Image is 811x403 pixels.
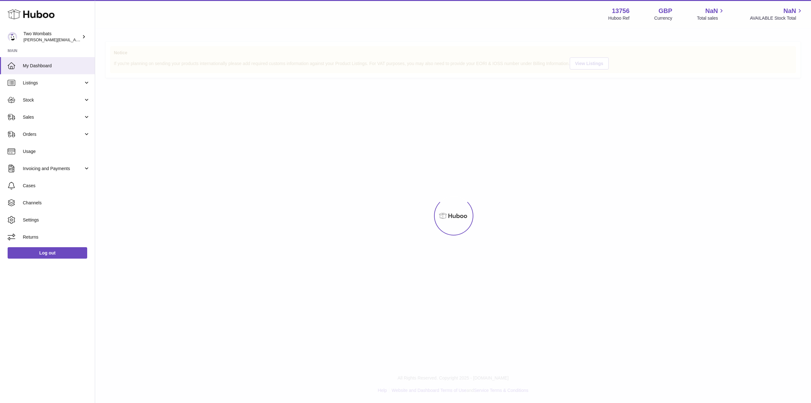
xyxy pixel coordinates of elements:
[654,15,672,21] div: Currency
[23,183,90,189] span: Cases
[750,15,803,21] span: AVAILABLE Stock Total
[659,7,672,15] strong: GBP
[612,7,630,15] strong: 13756
[23,114,83,120] span: Sales
[697,15,725,21] span: Total sales
[23,37,161,42] span: [PERSON_NAME][EMAIL_ADDRESS][PERSON_NAME][DOMAIN_NAME]
[783,7,796,15] span: NaN
[23,217,90,223] span: Settings
[8,32,17,42] img: philip.carroll@twowombats.com
[23,31,81,43] div: Two Wombats
[705,7,718,15] span: NaN
[23,63,90,69] span: My Dashboard
[697,7,725,21] a: NaN Total sales
[23,166,83,172] span: Invoicing and Payments
[608,15,630,21] div: Huboo Ref
[23,234,90,240] span: Returns
[23,80,83,86] span: Listings
[8,247,87,259] a: Log out
[750,7,803,21] a: NaN AVAILABLE Stock Total
[23,131,83,137] span: Orders
[23,97,83,103] span: Stock
[23,149,90,155] span: Usage
[23,200,90,206] span: Channels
